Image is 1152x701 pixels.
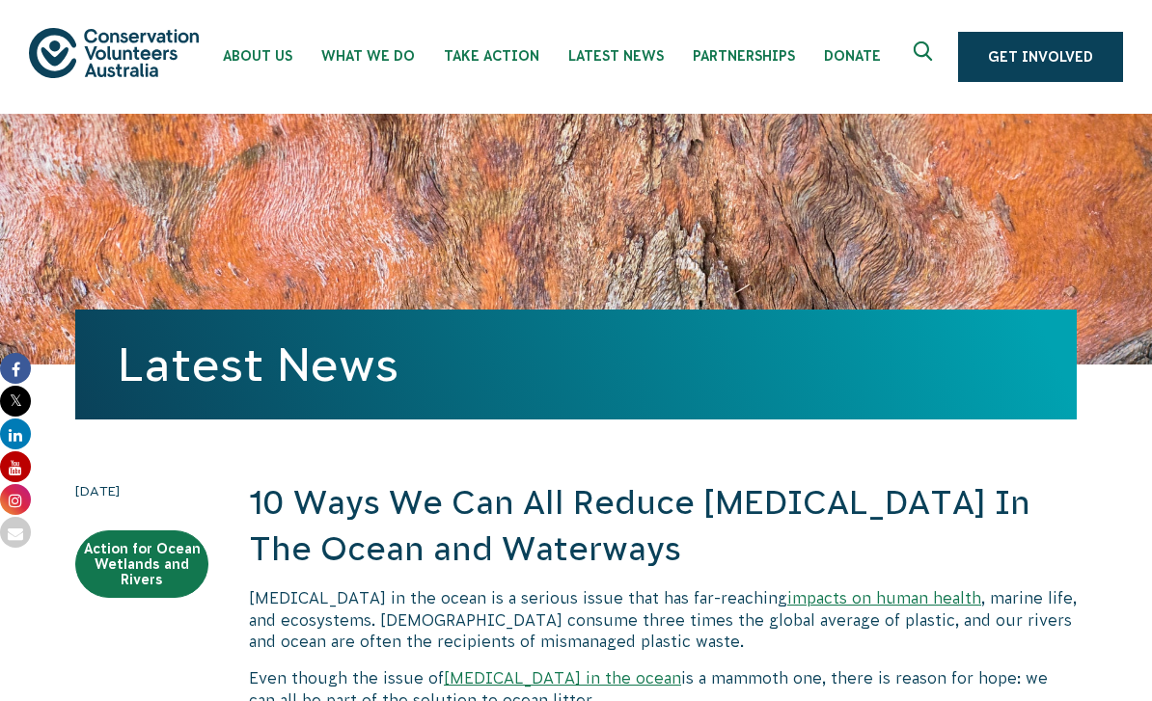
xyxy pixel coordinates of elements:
[914,41,938,72] span: Expand search box
[75,530,208,598] a: Action for Ocean Wetlands and Rivers
[787,589,981,607] a: impacts on human health
[75,480,208,501] time: [DATE]
[249,480,1077,572] h2: 10 Ways We Can All Reduce [MEDICAL_DATA] In The Ocean and Waterways
[118,338,398,391] a: Latest News
[444,669,681,687] a: [MEDICAL_DATA] in the ocean
[321,48,415,64] span: What We Do
[249,587,1077,652] p: [MEDICAL_DATA] in the ocean is a serious issue that has far-reaching , marine life, and ecosystem...
[444,48,539,64] span: Take Action
[29,28,199,77] img: logo.svg
[824,48,881,64] span: Donate
[223,48,292,64] span: About Us
[958,32,1123,82] a: Get Involved
[568,48,664,64] span: Latest News
[693,48,795,64] span: Partnerships
[902,34,948,80] button: Expand search box Close search box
